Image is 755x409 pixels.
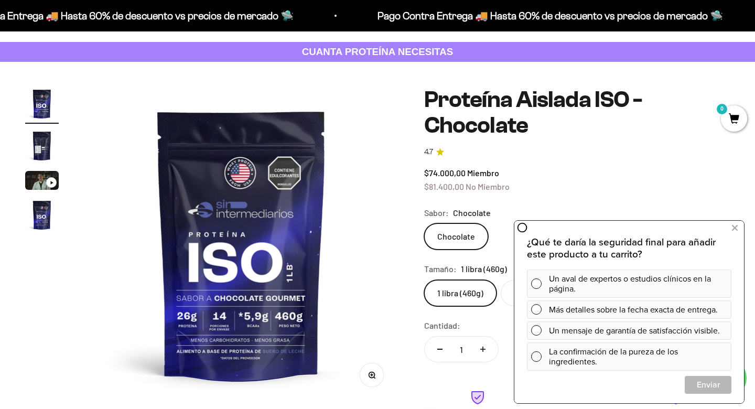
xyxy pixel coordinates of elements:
span: $81.400,00 [424,181,464,191]
span: 1 libra (460g) [461,262,507,276]
button: Reducir cantidad [425,337,455,362]
img: Proteína Aislada ISO - Chocolate [25,87,59,121]
label: Cantidad: [424,319,460,332]
a: 0 [721,114,747,125]
span: Miembro [467,168,499,178]
button: Ir al artículo 2 [25,129,59,166]
button: Ir al artículo 3 [25,171,59,193]
img: Proteína Aislada ISO - Chocolate [25,129,59,163]
legend: Tamaño: [424,262,457,276]
legend: Sabor: [424,206,449,220]
a: 4.74.7 de 5.0 estrellas [424,146,730,158]
img: Proteína Aislada ISO - Chocolate [84,87,399,402]
mark: 0 [716,103,728,115]
iframe: zigpoll-iframe [514,220,744,403]
button: Aumentar cantidad [468,337,498,362]
button: Ir al artículo 4 [25,198,59,235]
span: No Miembro [466,181,510,191]
strong: CUANTA PROTEÍNA NECESITAS [302,46,454,57]
h1: Proteína Aislada ISO - Chocolate [424,87,730,138]
span: 4.7 [424,146,433,158]
span: Chocolate [453,206,491,220]
p: Pago Contra Entrega 🚚 Hasta 60% de descuento vs precios de mercado 🛸 [368,7,713,24]
span: $74.000,00 [424,168,466,178]
img: Proteína Aislada ISO - Chocolate [25,198,59,232]
button: Ir al artículo 1 [25,87,59,124]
